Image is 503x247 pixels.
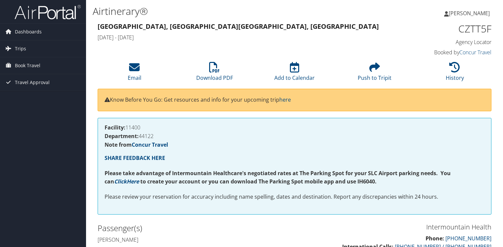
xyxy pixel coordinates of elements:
span: Book Travel [15,57,40,74]
a: Click [114,178,127,185]
h1: Airtinerary® [93,4,362,18]
a: [PERSON_NAME] [444,3,496,23]
a: Email [128,66,141,81]
strong: Phone: [426,235,444,242]
a: SHARE FEEDBACK HERE [105,154,165,162]
img: airportal-logo.png [15,4,81,20]
span: Trips [15,40,26,57]
h4: [DATE] - [DATE] [98,34,390,41]
a: Here [127,178,139,185]
a: History [446,66,464,81]
p: Know Before You Go: Get resources and info for your upcoming trip [105,96,484,104]
strong: Facility: [105,124,125,131]
strong: Note from [105,141,168,148]
h4: Agency Locator [400,38,491,46]
strong: Department: [105,132,139,140]
a: Concur Travel [459,49,491,56]
a: Concur Travel [132,141,168,148]
a: here [279,96,291,103]
h2: Passenger(s) [98,222,290,234]
h4: 44122 [105,133,484,139]
h4: Booked by [400,49,491,56]
strong: to create your account or you can download The Parking Spot mobile app and use IH6040. [140,178,377,185]
h3: Intermountain Health [299,222,491,232]
h4: 11400 [105,125,484,130]
span: Dashboards [15,24,42,40]
a: Push to Tripit [358,66,391,81]
span: [PERSON_NAME] [449,10,490,17]
h1: CZTT5F [400,22,491,36]
h4: [PERSON_NAME] [98,236,290,243]
strong: Please take advantage of Intermountain Healthcare's negotiated rates at The Parking Spot for your... [105,170,451,185]
p: Please review your reservation for accuracy including name spelling, dates and destination. Repor... [105,193,484,201]
span: Travel Approval [15,74,50,91]
strong: [GEOGRAPHIC_DATA], [GEOGRAPHIC_DATA] [GEOGRAPHIC_DATA], [GEOGRAPHIC_DATA] [98,22,379,31]
a: Add to Calendar [274,66,315,81]
a: Download PDF [196,66,233,81]
a: [PHONE_NUMBER] [445,235,491,242]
